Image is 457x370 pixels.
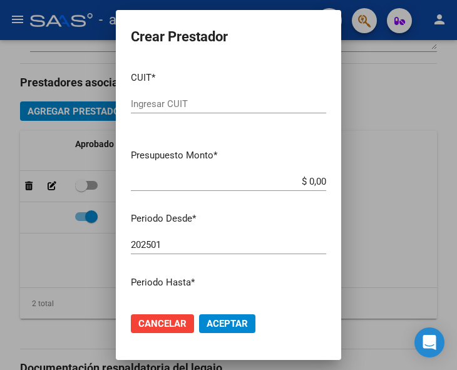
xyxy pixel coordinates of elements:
[131,314,194,333] button: Cancelar
[207,318,248,329] span: Aceptar
[131,25,326,49] h2: Crear Prestador
[131,275,326,290] p: Periodo Hasta
[131,148,326,163] p: Presupuesto Monto
[131,212,326,226] p: Periodo Desde
[131,71,326,85] p: CUIT
[199,314,255,333] button: Aceptar
[414,327,444,357] div: Open Intercom Messenger
[138,318,187,329] span: Cancelar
